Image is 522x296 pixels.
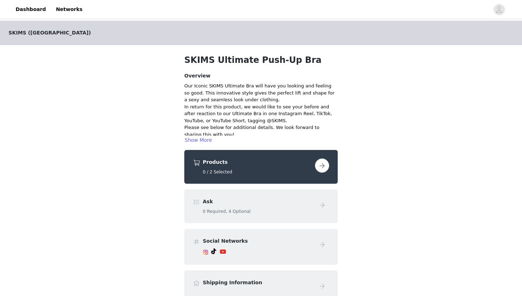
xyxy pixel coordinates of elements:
h4: Products [203,158,312,166]
h5: 0 / 2 Selected [203,169,312,175]
a: Dashboard [11,1,50,17]
div: Products [184,150,338,184]
a: Networks [51,1,87,17]
div: Social Networks [184,229,338,265]
p: Please see below for additional details. We look forward to sharing this with you! [184,124,338,138]
p: Our Iconic SKIMS Ultimate Bra will have you looking and feeling so good. This innovative style gi... [184,82,338,103]
img: Instagram Icon [203,249,208,255]
span: SKIMS ([GEOGRAPHIC_DATA]) [9,29,91,37]
h1: SKIMS Ultimate Push-Up Bra [184,54,338,66]
p: In return for this product, we would like to see your before and after reaction to our Ultimate B... [184,103,338,124]
h5: 0 Required, 4 Optional [203,208,312,215]
h4: Ask [203,198,312,205]
h4: Shipping Information [203,279,312,286]
button: Show More [184,136,212,144]
h4: Overview [184,72,338,80]
h4: Social Networks [203,237,312,245]
div: Ask [184,189,338,223]
div: avatar [496,4,502,15]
